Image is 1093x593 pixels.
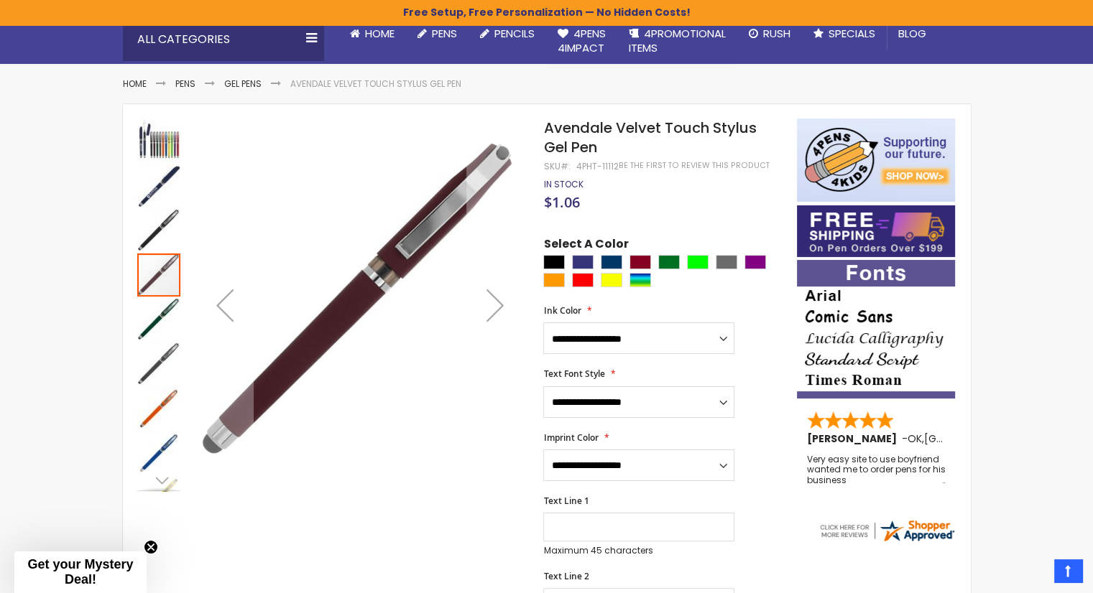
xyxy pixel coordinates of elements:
[338,18,406,50] a: Home
[137,120,180,163] img: Avendale Velvet Touch Stylus Gel Pen
[924,431,1030,446] span: [GEOGRAPHIC_DATA]
[466,118,524,491] div: Next
[829,26,875,41] span: Specials
[123,78,147,90] a: Home
[687,255,709,269] div: Lime Green
[543,368,604,380] span: Text Font Style
[137,252,182,296] div: Avendale Velvet Touch Stylus Gel Pen
[572,273,594,287] div: Red
[572,255,594,269] div: Royal Blue
[406,18,469,50] a: Pens
[543,255,565,269] div: Black
[629,26,726,55] span: 4PROMOTIONAL ITEMS
[898,26,926,41] span: Blog
[543,570,589,582] span: Text Line 2
[658,255,680,269] div: Green
[137,341,182,386] div: Avendale Velvet Touch Stylus Gel Pen
[887,18,938,50] a: Blog
[763,26,790,41] span: Rush
[618,160,769,171] a: Be the first to review this product
[137,430,182,475] div: Avendale Velvet Touch Stylus Gel Pen
[137,342,180,386] img: Avendale Velvet Touch Stylus Gel Pen
[543,160,570,172] strong: SKU
[797,260,955,398] img: font-personalization-examples
[543,273,565,287] div: Orange
[137,298,180,341] img: Avendale Velvet Touch Stylus Gel Pen
[629,273,651,287] div: Assorted
[543,118,756,157] span: Avendale Velvet Touch Stylus Gel Pen
[908,431,922,446] span: OK
[290,78,461,90] li: Avendale Velvet Touch Stylus Gel Pen
[737,18,802,50] a: Rush
[543,545,734,556] p: Maximum 45 characters
[543,304,581,317] span: Ink Color
[137,431,180,475] img: Avendale Velvet Touch Stylus Gel Pen
[137,209,180,252] img: Avendale Velvet Touch Stylus Gel Pen
[576,161,618,172] div: 4PHT-11112
[196,118,254,491] div: Previous
[617,18,737,65] a: 4PROMOTIONALITEMS
[902,431,1030,446] span: - ,
[137,470,180,491] div: Next
[807,431,902,446] span: [PERSON_NAME]
[543,192,579,212] span: $1.06
[543,179,583,190] div: Availability
[543,178,583,190] span: In stock
[137,118,182,163] div: Avendale Velvet Touch Stylus Gel Pen
[137,163,182,207] div: Avendale Velvet Touch Stylus Gel Pen
[558,26,606,55] span: 4Pens 4impact
[195,139,524,467] img: Avendale Velvet Touch Stylus Gel Pen
[601,273,622,287] div: Yellow
[629,255,651,269] div: Burgundy
[543,236,628,256] span: Select A Color
[546,18,617,65] a: 4Pens4impact
[224,78,262,90] a: Gel Pens
[543,495,589,507] span: Text Line 1
[137,207,182,252] div: Avendale Velvet Touch Stylus Gel Pen
[137,164,180,207] img: Avendale Velvet Touch Stylus Gel Pen
[365,26,395,41] span: Home
[123,18,324,61] div: All Categories
[469,18,546,50] a: Pencils
[494,26,535,41] span: Pencils
[137,386,182,430] div: Avendale Velvet Touch Stylus Gel Pen
[797,118,955,202] img: 4pens 4 kids
[802,18,887,50] a: Specials
[137,296,182,341] div: Avendale Velvet Touch Stylus Gel Pen
[807,454,946,485] div: Very easy site to use boyfriend wanted me to order pens for his business
[744,255,766,269] div: Purple
[137,387,180,430] img: Avendale Velvet Touch Stylus Gel Pen
[601,255,622,269] div: Navy Blue
[432,26,457,41] span: Pens
[543,431,598,444] span: Imprint Color
[27,557,133,587] span: Get your Mystery Deal!
[797,205,955,257] img: Free shipping on orders over $199
[175,78,195,90] a: Pens
[14,551,147,593] div: Get your Mystery Deal!Close teaser
[716,255,737,269] div: Grey
[144,540,158,554] button: Close teaser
